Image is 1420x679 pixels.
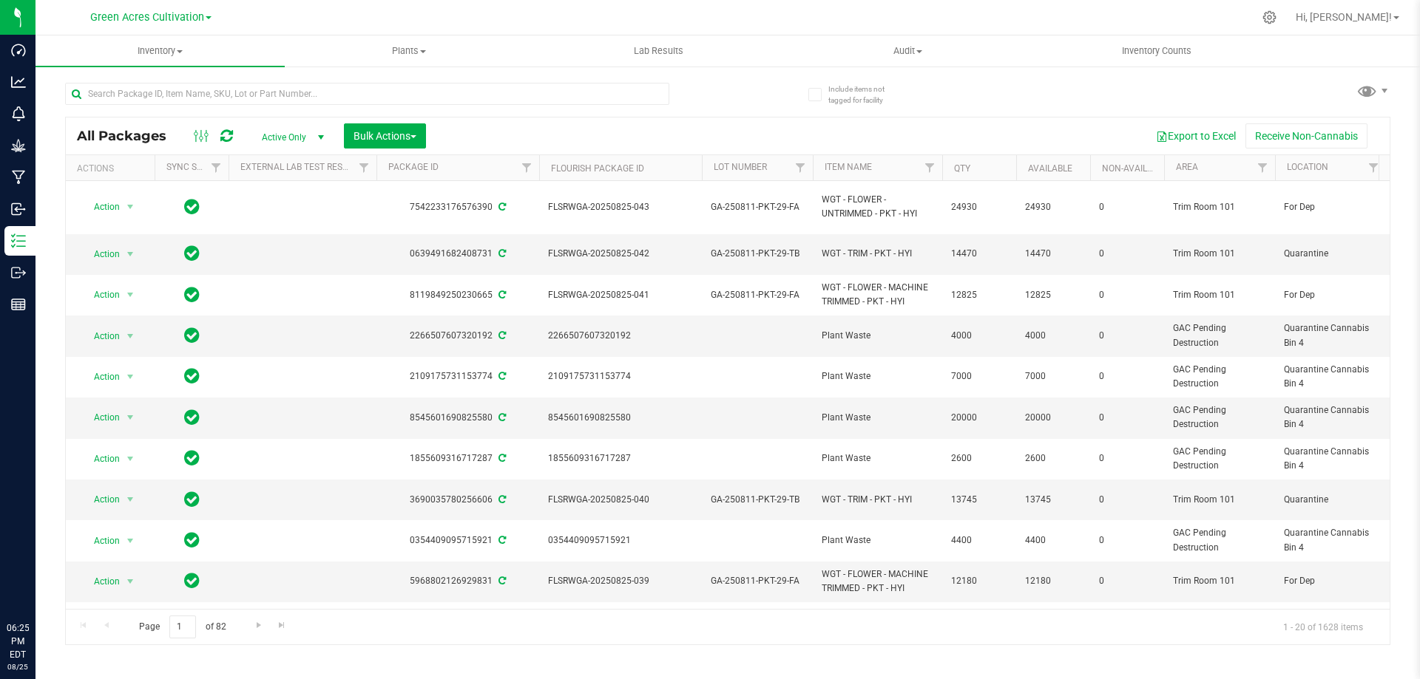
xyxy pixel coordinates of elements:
[548,574,693,588] span: FLSRWGA-20250825-039
[77,163,149,174] div: Actions
[121,284,140,305] span: select
[548,411,693,425] span: 8545601690825580
[121,244,140,265] span: select
[240,162,356,172] a: External Lab Test Result
[1099,574,1155,588] span: 0
[496,412,506,423] span: Sync from Compliance System
[548,451,693,465] span: 1855609316717287
[1025,200,1081,214] span: 24930
[1284,493,1377,507] span: Quarantine
[496,202,506,212] span: Sync from Compliance System
[1025,369,1081,383] span: 7000
[35,44,285,58] span: Inventory
[184,448,200,468] span: In Sync
[822,247,933,261] span: WGT - TRIM - PKT - HYI
[1245,123,1367,149] button: Receive Non-Cannabis
[711,574,804,588] span: GA-250811-PKT-29-FA
[374,493,541,507] div: 3690035780256606
[374,574,541,588] div: 5968802126929831
[951,574,1007,588] span: 12180
[822,533,933,547] span: Plant Waste
[1173,321,1266,349] span: GAC Pending Destruction
[534,35,783,66] a: Lab Results
[1028,163,1072,174] a: Available
[121,571,140,592] span: select
[81,326,121,347] span: Action
[184,197,200,217] span: In Sync
[1099,369,1155,383] span: 0
[1099,329,1155,343] span: 0
[1025,493,1081,507] span: 13745
[496,248,506,259] span: Sync from Compliance System
[918,155,942,180] a: Filter
[951,533,1007,547] span: 4400
[121,197,140,217] span: select
[1284,363,1377,391] span: Quarantine Cannabis Bin 4
[11,233,26,248] inline-svg: Inventory
[374,200,541,214] div: 7542233176576390
[1284,321,1377,349] span: Quarantine Cannabis Bin 4
[1176,162,1198,172] a: Area
[548,288,693,302] span: FLSRWGA-20250825-041
[184,489,200,510] span: In Sync
[184,530,200,550] span: In Sync
[1025,247,1081,261] span: 14470
[184,407,200,428] span: In Sync
[822,329,933,343] span: Plant Waste
[822,567,933,596] span: WGT - FLOWER - MACHINE TRIMMED - PKT - HYI
[11,43,26,58] inline-svg: Dashboard
[551,163,644,174] a: Flourish Package ID
[44,559,61,576] iframe: Resource center unread badge
[1173,403,1266,431] span: GAC Pending Destruction
[1025,451,1081,465] span: 2600
[121,530,140,551] span: select
[344,123,426,149] button: Bulk Actions
[352,155,376,180] a: Filter
[374,247,541,261] div: 0639491682408731
[11,170,26,185] inline-svg: Manufacturing
[204,155,229,180] a: Filter
[1099,533,1155,547] span: 0
[951,247,1007,261] span: 14470
[248,615,269,635] a: Go to the next page
[184,284,200,305] span: In Sync
[374,329,541,343] div: 2266507607320192
[822,411,933,425] span: Plant Waste
[374,288,541,302] div: 8119849250230665
[374,533,541,547] div: 0354409095715921
[1173,363,1266,391] span: GAC Pending Destruction
[822,451,933,465] span: Plant Waste
[35,35,285,66] a: Inventory
[951,451,1007,465] span: 2600
[1025,411,1081,425] span: 20000
[951,369,1007,383] span: 7000
[81,407,121,428] span: Action
[374,411,541,425] div: 8545601690825580
[954,163,970,174] a: Qty
[822,281,933,309] span: WGT - FLOWER - MACHINE TRIMMED - PKT - HYI
[1271,615,1375,638] span: 1 - 20 of 1628 items
[1173,526,1266,554] span: GAC Pending Destruction
[11,297,26,312] inline-svg: Reports
[784,44,1032,58] span: Audit
[496,576,506,586] span: Sync from Compliance System
[515,155,539,180] a: Filter
[374,369,541,383] div: 2109175731153774
[81,197,121,217] span: Action
[548,247,693,261] span: FLSRWGA-20250825-042
[121,489,140,510] span: select
[184,243,200,264] span: In Sync
[81,244,121,265] span: Action
[714,162,767,172] a: Lot Number
[548,200,693,214] span: FLSRWGA-20250825-043
[1173,288,1266,302] span: Trim Room 101
[184,366,200,386] span: In Sync
[496,494,506,505] span: Sync from Compliance System
[1362,155,1386,180] a: Filter
[496,453,506,463] span: Sync from Compliance System
[90,11,204,24] span: Green Acres Cultivation
[1173,200,1266,214] span: Trim Room 101
[126,615,238,638] span: Page of 82
[548,533,693,547] span: 0354409095715921
[81,448,121,469] span: Action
